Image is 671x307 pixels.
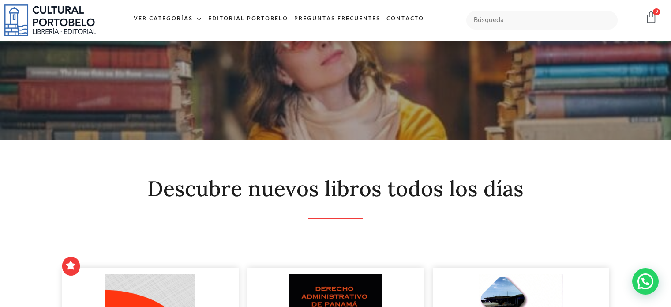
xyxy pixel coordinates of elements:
a: Editorial Portobelo [205,10,291,29]
input: Búsqueda [466,11,618,30]
a: Contacto [383,10,427,29]
span: 0 [653,8,660,15]
h2: Descubre nuevos libros todos los días [62,177,609,201]
a: 0 [645,11,657,24]
a: Ver Categorías [131,10,205,29]
a: Preguntas frecuentes [291,10,383,29]
div: Contactar por WhatsApp [632,268,659,295]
